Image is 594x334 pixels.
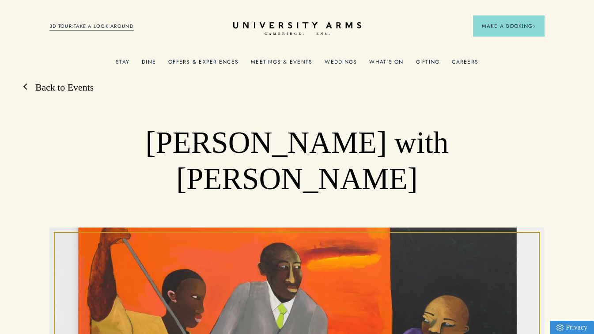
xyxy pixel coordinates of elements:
span: Make a Booking [482,22,536,30]
img: Privacy [556,324,564,331]
button: Make a BookingArrow icon [473,15,545,37]
a: Back to Events [26,81,94,95]
a: Weddings [325,59,357,70]
a: Offers & Experiences [168,59,238,70]
h1: [PERSON_NAME] with [PERSON_NAME] [99,125,495,197]
a: Careers [452,59,478,70]
img: Arrow icon [533,25,536,28]
a: Stay [116,59,129,70]
a: Privacy [550,321,594,334]
a: 3D TOUR:TAKE A LOOK AROUND [49,23,134,30]
a: Gifting [416,59,440,70]
a: Home [233,22,361,36]
a: Meetings & Events [251,59,312,70]
a: What's On [369,59,403,70]
a: Dine [142,59,156,70]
